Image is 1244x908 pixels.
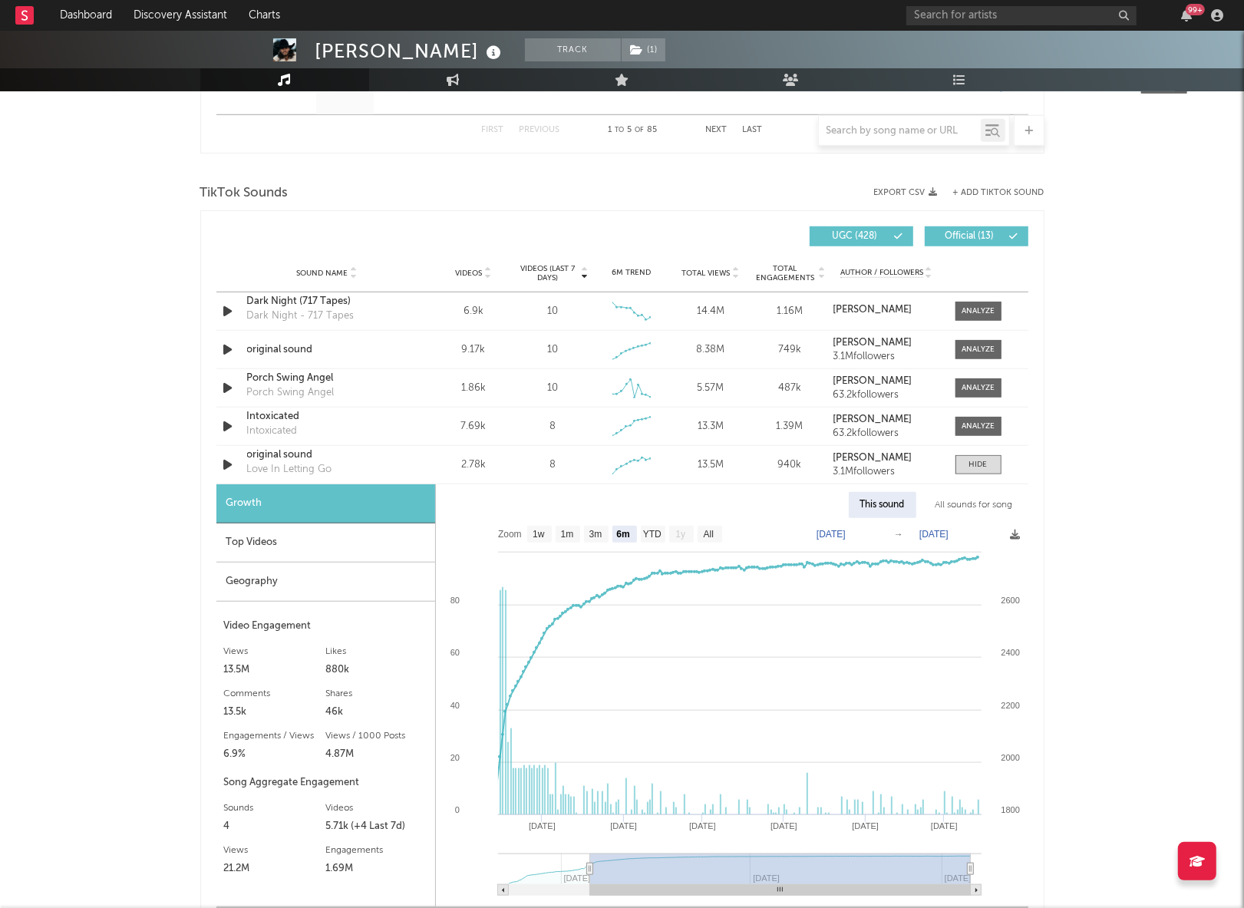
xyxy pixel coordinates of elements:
[852,821,879,830] text: [DATE]
[325,685,427,703] div: Shares
[703,530,713,540] text: All
[833,338,939,348] a: [PERSON_NAME]
[224,799,326,817] div: Sounds
[454,805,459,814] text: 0
[224,685,326,703] div: Comments
[438,381,510,396] div: 1.86k
[938,189,1044,197] button: + Add TikTok Sound
[325,860,427,878] div: 1.69M
[224,703,326,721] div: 13.5k
[216,563,435,602] div: Geography
[1001,701,1019,710] text: 2200
[833,428,939,439] div: 63.2k followers
[247,371,408,386] a: Porch Swing Angel
[819,125,981,137] input: Search by song name or URL
[325,745,427,764] div: 4.87M
[247,294,408,309] a: Dark Night (717 Tapes)
[925,226,1028,246] button: Official(13)
[325,817,427,836] div: 5.71k (+4 Last 7d)
[450,701,459,710] text: 40
[622,38,665,61] button: (1)
[247,447,408,463] a: original sound
[754,419,825,434] div: 1.39M
[919,529,949,540] text: [DATE]
[450,648,459,657] text: 60
[675,419,746,434] div: 13.3M
[833,376,912,386] strong: [PERSON_NAME]
[833,414,912,424] strong: [PERSON_NAME]
[817,529,846,540] text: [DATE]
[516,264,579,282] span: Videos (last 7 days)
[1001,596,1019,605] text: 2600
[216,484,435,523] div: Growth
[224,727,326,745] div: Engagements / Views
[438,419,510,434] div: 7.69k
[1001,753,1019,762] text: 2000
[689,821,716,830] text: [DATE]
[224,642,326,661] div: Views
[549,457,556,473] div: 8
[549,419,556,434] div: 8
[325,703,427,721] div: 46k
[675,342,746,358] div: 8.38M
[438,457,510,473] div: 2.78k
[224,745,326,764] div: 6.9%
[754,304,825,319] div: 1.16M
[529,821,556,830] text: [DATE]
[681,269,730,278] span: Total Views
[833,467,939,477] div: 3.1M followers
[224,774,427,792] div: Song Aggregate Engagement
[325,642,427,661] div: Likes
[840,268,923,278] span: Author / Followers
[616,530,629,540] text: 6m
[525,38,621,61] button: Track
[450,753,459,762] text: 20
[533,530,545,540] text: 1w
[754,457,825,473] div: 940k
[224,860,326,878] div: 21.2M
[325,727,427,745] div: Views / 1000 Posts
[456,269,483,278] span: Videos
[325,799,427,817] div: Videos
[754,381,825,396] div: 487k
[810,226,913,246] button: UGC(428)
[833,453,912,463] strong: [PERSON_NAME]
[247,462,332,477] div: Love In Letting Go
[833,376,939,387] a: [PERSON_NAME]
[224,661,326,679] div: 13.5M
[642,530,661,540] text: YTD
[325,661,427,679] div: 880k
[297,269,348,278] span: Sound Name
[224,841,326,860] div: Views
[675,457,746,473] div: 13.5M
[931,821,958,830] text: [DATE]
[849,492,916,518] div: This sound
[247,424,298,439] div: Intoxicated
[450,596,459,605] text: 80
[315,38,506,64] div: [PERSON_NAME]
[560,530,573,540] text: 1m
[894,529,903,540] text: →
[833,305,939,315] a: [PERSON_NAME]
[325,841,427,860] div: Engagements
[754,342,825,358] div: 749k
[675,381,746,396] div: 5.57M
[944,873,971,883] text: [DATE]
[675,304,746,319] div: 14.4M
[498,530,522,540] text: Zoom
[621,38,666,61] span: ( 1 )
[216,523,435,563] div: Top Videos
[833,305,912,315] strong: [PERSON_NAME]
[596,267,667,279] div: 6M Trend
[247,342,408,358] a: original sound
[247,409,408,424] div: Intoxicated
[675,530,685,540] text: 1y
[833,338,912,348] strong: [PERSON_NAME]
[1186,4,1205,15] div: 99 +
[224,617,427,636] div: Video Engagement
[820,232,890,241] span: UGC ( 428 )
[1001,648,1019,657] text: 2400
